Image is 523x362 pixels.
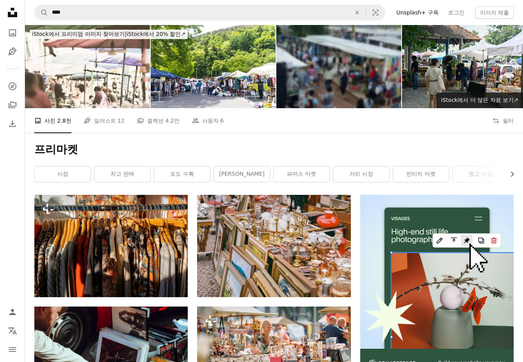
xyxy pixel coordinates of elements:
[5,323,20,339] button: 언어
[220,116,224,125] span: 6
[34,5,385,20] form: 사이트 전체에서 이미지 찾기
[35,166,91,182] a: 시장
[84,108,125,133] a: 일러스트 12
[165,116,179,125] span: 4.2만
[197,195,350,297] img: 갈색 나무 선반에 금색과 은색 트로피
[34,195,188,297] img: 상점의 셔츠와 넥타이 선반
[214,166,270,182] a: [PERSON_NAME]
[94,166,150,182] a: 차고 판매
[34,143,514,157] h1: 프리마켓
[441,97,518,103] span: iStock에서 더 많은 자료 보기 ↗
[154,166,210,182] a: 포도 수확
[366,5,385,20] button: 시각적 검색
[360,195,514,348] img: file-1723602894256-972c108553a7image
[276,25,401,108] img: 흐림 축제 시장
[349,5,366,20] button: 삭제
[453,166,509,182] a: 중고 시장
[197,354,350,361] a: 매물이 많은 시장
[5,78,20,94] a: 탐색
[443,6,469,19] a: 로그인
[5,116,20,132] a: 다운로드 내역
[25,25,192,44] a: iStock에서 프리미엄 이미지 찾아보기|iStock에서 20% 할인↗
[5,342,20,357] button: 메뉴
[5,304,20,320] a: 로그인 / 가입
[32,31,185,37] span: iStock에서 20% 할인 ↗
[25,25,150,108] img: 거리 시장에서 쇼핑.
[151,25,276,108] img: 일본의 작은 마을에 있는 시골 벼룩시장
[333,166,389,182] a: 거리 시장
[505,166,514,182] button: 목록을 오른쪽으로 스크롤
[5,97,20,113] a: 컬렉션
[32,31,127,37] span: iStock에서 프리미엄 이미지 찾아보기 |
[391,6,443,19] a: Unsplash+ 구독
[117,116,125,125] span: 12
[5,44,20,59] a: 일러스트
[493,108,514,133] button: 필터
[5,25,20,41] a: 사진
[274,166,329,182] a: 파머스 마켓
[197,243,350,250] a: 갈색 나무 선반에 금색과 은색 트로피
[192,108,224,133] a: 사용자 6
[34,243,188,250] a: 상점의 셔츠와 넥타이 선반
[436,93,523,108] a: iStock에서 더 많은 자료 보기↗
[475,6,514,19] button: 이미지 제출
[393,166,449,182] a: 빈티지 마켓
[137,108,180,133] a: 컬렉션 4.2만
[35,5,48,20] button: Unsplash 검색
